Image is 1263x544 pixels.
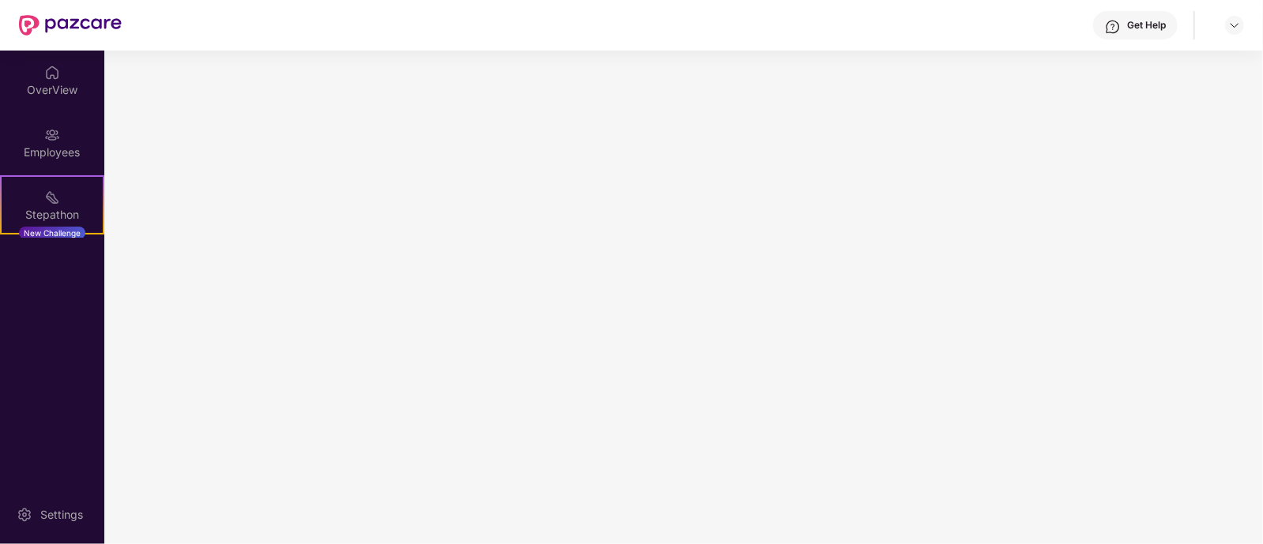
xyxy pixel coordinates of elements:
[19,227,85,239] div: New Challenge
[36,507,88,523] div: Settings
[44,189,60,205] img: svg+xml;base64,PHN2ZyB4bWxucz0iaHR0cDovL3d3dy53My5vcmcvMjAwMC9zdmciIHdpZHRoPSIyMSIgaGVpZ2h0PSIyMC...
[17,507,32,523] img: svg+xml;base64,PHN2ZyBpZD0iU2V0dGluZy0yMHgyMCIgeG1sbnM9Imh0dHA6Ly93d3cudzMub3JnLzIwMDAvc3ZnIiB3aW...
[19,15,122,36] img: New Pazcare Logo
[1105,19,1121,35] img: svg+xml;base64,PHN2ZyBpZD0iSGVscC0zMngzMiIgeG1sbnM9Imh0dHA6Ly93d3cudzMub3JnLzIwMDAvc3ZnIiB3aWR0aD...
[2,207,103,223] div: Stepathon
[1228,19,1241,32] img: svg+xml;base64,PHN2ZyBpZD0iRHJvcGRvd24tMzJ4MzIiIHhtbG5zPSJodHRwOi8vd3d3LnczLm9yZy8yMDAwL3N2ZyIgd2...
[1127,19,1166,32] div: Get Help
[44,127,60,143] img: svg+xml;base64,PHN2ZyBpZD0iRW1wbG95ZWVzIiB4bWxucz0iaHR0cDovL3d3dy53My5vcmcvMjAwMC9zdmciIHdpZHRoPS...
[44,65,60,81] img: svg+xml;base64,PHN2ZyBpZD0iSG9tZSIgeG1sbnM9Imh0dHA6Ly93d3cudzMub3JnLzIwMDAvc3ZnIiB3aWR0aD0iMjAiIG...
